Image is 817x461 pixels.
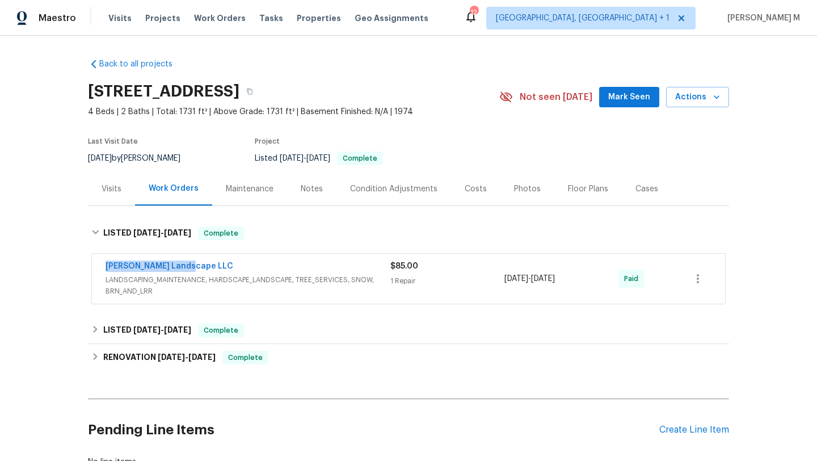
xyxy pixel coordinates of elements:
span: [DATE] [306,154,330,162]
button: Copy Address [239,81,260,102]
span: Complete [338,155,382,162]
a: [PERSON_NAME] Landscape LLC [106,262,233,270]
span: - [133,326,191,334]
span: Visits [108,12,132,24]
span: [DATE] [164,229,191,237]
span: [DATE] [158,353,185,361]
div: Costs [465,183,487,195]
h2: Pending Line Items [88,404,659,456]
span: [DATE] [531,275,555,283]
div: RENOVATION [DATE]-[DATE]Complete [88,344,729,371]
div: Photos [514,183,541,195]
div: Floor Plans [568,183,608,195]
div: Visits [102,183,121,195]
div: Work Orders [149,183,199,194]
div: 1 Repair [390,275,504,287]
h6: RENOVATION [103,351,216,364]
span: - [158,353,216,361]
h2: [STREET_ADDRESS] [88,86,239,97]
div: Condition Adjustments [350,183,437,195]
span: Complete [199,325,243,336]
div: Cases [635,183,658,195]
span: [PERSON_NAME] M [723,12,800,24]
span: $85.00 [390,262,418,270]
span: [DATE] [188,353,216,361]
div: LISTED [DATE]-[DATE]Complete [88,215,729,252]
div: Maintenance [226,183,273,195]
span: Project [255,138,280,145]
span: - [133,229,191,237]
span: [DATE] [88,154,112,162]
span: Projects [145,12,180,24]
span: Listed [255,154,383,162]
span: Actions [675,90,720,104]
span: Maestro [39,12,76,24]
span: [DATE] [504,275,528,283]
button: Mark Seen [599,87,659,108]
span: Work Orders [194,12,246,24]
span: Complete [224,352,267,363]
span: LANDSCAPING_MAINTENANCE, HARDSCAPE_LANDSCAPE, TREE_SERVICES, SNOW, BRN_AND_LRR [106,274,390,297]
button: Actions [666,87,729,108]
div: by [PERSON_NAME] [88,152,194,165]
div: Create Line Item [659,425,729,435]
div: Notes [301,183,323,195]
span: - [280,154,330,162]
span: [DATE] [133,229,161,237]
a: Back to all projects [88,58,197,70]
span: Geo Assignments [355,12,428,24]
div: LISTED [DATE]-[DATE]Complete [88,317,729,344]
span: Complete [199,228,243,239]
span: [GEOGRAPHIC_DATA], [GEOGRAPHIC_DATA] + 1 [496,12,669,24]
span: Not seen [DATE] [520,91,592,103]
span: 4 Beds | 2 Baths | Total: 1731 ft² | Above Grade: 1731 ft² | Basement Finished: N/A | 1974 [88,106,499,118]
h6: LISTED [103,227,191,240]
span: Properties [297,12,341,24]
span: Mark Seen [608,90,650,104]
span: [DATE] [133,326,161,334]
h6: LISTED [103,324,191,337]
span: - [504,273,555,284]
span: Paid [624,273,643,284]
span: Tasks [259,14,283,22]
div: 12 [470,7,478,18]
span: [DATE] [280,154,304,162]
span: Last Visit Date [88,138,138,145]
span: [DATE] [164,326,191,334]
